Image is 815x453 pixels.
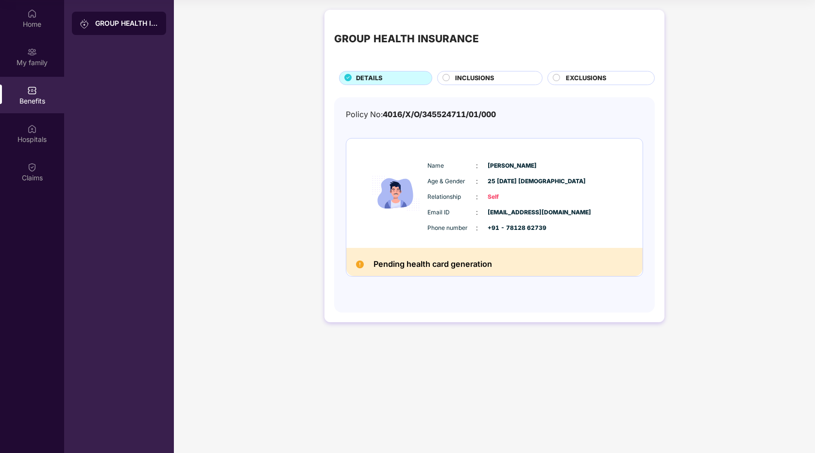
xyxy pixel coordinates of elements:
span: Phone number [427,224,476,233]
span: [PERSON_NAME] [488,161,536,171]
img: svg+xml;base64,PHN2ZyB3aWR0aD0iMjAiIGhlaWdodD0iMjAiIHZpZXdCb3g9IjAgMCAyMCAyMCIgZmlsbD0ibm9uZSIgeG... [80,19,89,29]
span: Email ID [427,208,476,217]
span: EXCLUSIONS [566,73,606,83]
h2: Pending health card generation [374,258,492,271]
span: Name [427,161,476,171]
span: Relationship [427,192,476,202]
img: svg+xml;base64,PHN2ZyB3aWR0aD0iMjAiIGhlaWdodD0iMjAiIHZpZXdCb3g9IjAgMCAyMCAyMCIgZmlsbD0ibm9uZSIgeG... [27,47,37,57]
img: svg+xml;base64,PHN2ZyBpZD0iSG9tZSIgeG1sbnM9Imh0dHA6Ly93d3cudzMub3JnLzIwMDAvc3ZnIiB3aWR0aD0iMjAiIG... [27,9,37,18]
div: GROUP HEALTH INSURANCE [95,18,158,28]
span: DETAILS [356,73,382,83]
div: Policy No: [346,109,496,121]
span: Age & Gender [427,177,476,186]
span: 25 [DATE] [DEMOGRAPHIC_DATA] [488,177,536,186]
span: : [476,176,478,187]
img: svg+xml;base64,PHN2ZyBpZD0iQmVuZWZpdHMiIHhtbG5zPSJodHRwOi8vd3d3LnczLm9yZy8yMDAwL3N2ZyIgd2lkdGg9Ij... [27,86,37,95]
span: : [476,207,478,218]
img: svg+xml;base64,PHN2ZyBpZD0iQ2xhaW0iIHhtbG5zPSJodHRwOi8vd3d3LnczLm9yZy8yMDAwL3N2ZyIgd2lkdGg9IjIwIi... [27,162,37,172]
span: : [476,192,478,202]
div: GROUP HEALTH INSURANCE [334,31,479,47]
span: : [476,160,478,171]
span: [EMAIL_ADDRESS][DOMAIN_NAME] [488,208,536,217]
span: : [476,223,478,233]
img: Pending [356,261,364,268]
span: +91 - 78128 62739 [488,224,536,233]
img: icon [367,149,425,238]
span: INCLUSIONS [455,73,494,83]
span: 4016/X/O/345524711/01/000 [383,110,496,119]
span: Self [488,192,536,202]
img: svg+xml;base64,PHN2ZyBpZD0iSG9zcGl0YWxzIiB4bWxucz0iaHR0cDovL3d3dy53My5vcmcvMjAwMC9zdmciIHdpZHRoPS... [27,124,37,134]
